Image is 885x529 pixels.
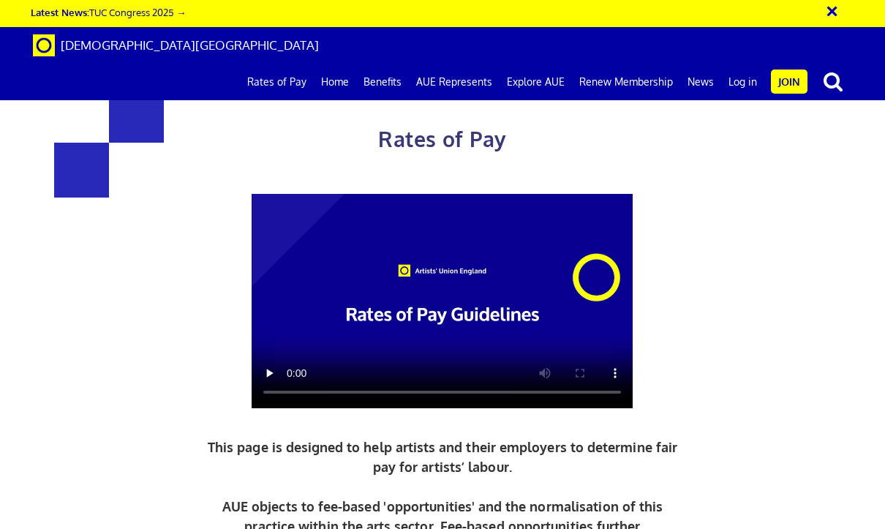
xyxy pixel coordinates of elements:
a: Benefits [356,64,409,100]
a: Explore AUE [500,64,572,100]
a: News [680,64,721,100]
a: Home [314,64,356,100]
span: [DEMOGRAPHIC_DATA][GEOGRAPHIC_DATA] [61,37,319,53]
a: AUE Represents [409,64,500,100]
a: Join [771,70,807,94]
button: search [810,66,856,97]
a: Renew Membership [572,64,680,100]
a: Log in [721,64,764,100]
strong: Latest News: [31,6,89,18]
span: Rates of Pay [378,126,506,152]
a: Rates of Pay [240,64,314,100]
a: Latest News:TUC Congress 2025 → [31,6,186,18]
a: Brand [DEMOGRAPHIC_DATA][GEOGRAPHIC_DATA] [22,27,330,64]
